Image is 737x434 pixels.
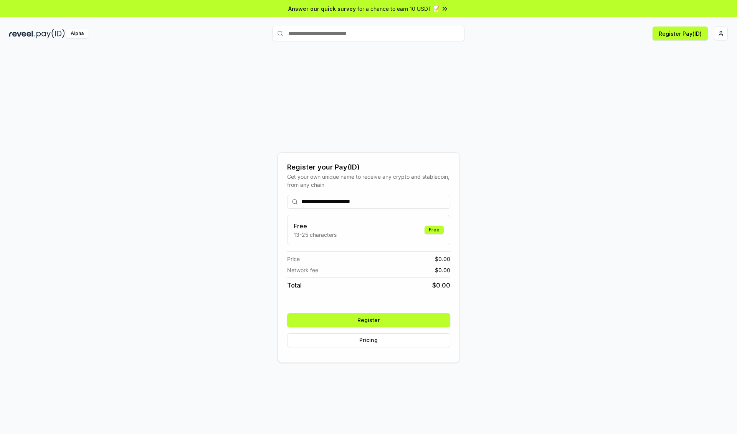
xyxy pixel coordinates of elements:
[288,5,356,13] span: Answer our quick survey
[357,5,440,13] span: for a chance to earn 10 USDT 📝
[435,255,450,263] span: $ 0.00
[9,29,35,38] img: reveel_dark
[287,162,450,173] div: Register your Pay(ID)
[66,29,88,38] div: Alpha
[653,27,708,40] button: Register Pay(ID)
[287,333,450,347] button: Pricing
[287,313,450,327] button: Register
[432,281,450,290] span: $ 0.00
[36,29,65,38] img: pay_id
[294,221,337,231] h3: Free
[287,173,450,189] div: Get your own unique name to receive any crypto and stablecoin, from any chain
[425,226,444,234] div: Free
[287,266,318,274] span: Network fee
[287,255,300,263] span: Price
[287,281,302,290] span: Total
[435,266,450,274] span: $ 0.00
[294,231,337,239] p: 13-25 characters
